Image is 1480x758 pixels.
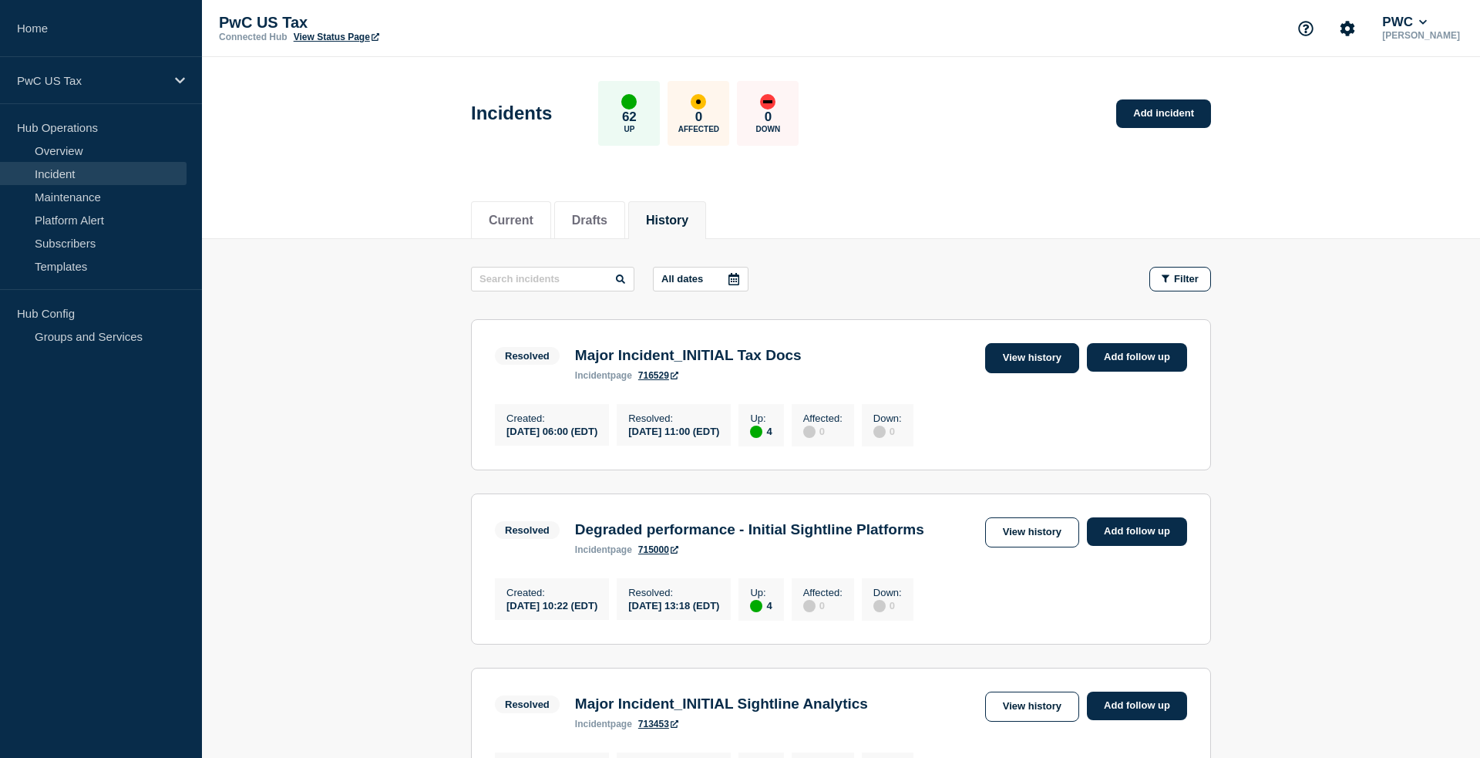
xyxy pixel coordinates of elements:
h3: Degraded performance - Initial Sightline Platforms [575,521,924,538]
div: [DATE] 10:22 (EDT) [506,598,597,611]
a: 713453 [638,719,678,729]
p: Up : [750,413,772,424]
span: Resolved [495,347,560,365]
span: Resolved [495,696,560,713]
span: Filter [1174,273,1199,285]
button: Filter [1149,267,1211,291]
p: Created : [506,587,597,598]
input: Search incidents [471,267,634,291]
div: affected [691,94,706,109]
a: 715000 [638,544,678,555]
div: disabled [873,426,886,438]
span: incident [575,719,610,729]
a: Add follow up [1087,343,1187,372]
p: PwC US Tax [219,14,527,32]
a: View history [985,343,1079,373]
div: 4 [750,424,772,438]
p: Down : [873,587,902,598]
p: 62 [622,109,637,125]
p: Resolved : [628,587,719,598]
button: All dates [653,267,748,291]
div: [DATE] 11:00 (EDT) [628,424,719,437]
a: Add follow up [1087,692,1187,720]
div: disabled [873,600,886,612]
button: Account settings [1331,12,1364,45]
div: 4 [750,598,772,612]
p: Affected : [803,413,843,424]
p: Down : [873,413,902,424]
div: disabled [803,426,816,438]
p: Connected Hub [219,32,288,42]
p: [PERSON_NAME] [1379,30,1463,41]
a: View history [985,517,1079,547]
h3: Major Incident_INITIAL Tax Docs [575,347,802,364]
div: 0 [803,598,843,612]
div: 0 [873,598,902,612]
p: page [575,370,632,381]
button: Support [1290,12,1322,45]
div: up [621,94,637,109]
a: View Status Page [294,32,379,42]
p: Down [756,125,781,133]
button: Current [489,214,533,227]
p: 0 [765,109,772,125]
a: Add follow up [1087,517,1187,546]
div: down [760,94,775,109]
button: History [646,214,688,227]
div: [DATE] 06:00 (EDT) [506,424,597,437]
span: incident [575,370,610,381]
p: page [575,544,632,555]
div: 0 [803,424,843,438]
p: page [575,719,632,729]
div: disabled [803,600,816,612]
div: 0 [873,424,902,438]
p: Affected [678,125,719,133]
a: View history [985,692,1079,722]
a: 716529 [638,370,678,381]
div: [DATE] 13:18 (EDT) [628,598,719,611]
div: up [750,600,762,612]
p: Up [624,125,634,133]
h1: Incidents [471,103,552,124]
span: Resolved [495,521,560,539]
p: 0 [695,109,702,125]
a: Add incident [1116,99,1211,128]
span: incident [575,544,610,555]
p: Resolved : [628,413,719,424]
p: All dates [661,273,703,285]
h3: Major Incident_INITIAL Sightline Analytics [575,696,868,713]
p: Created : [506,413,597,424]
p: PwC US Tax [17,74,165,87]
button: PWC [1379,15,1430,30]
div: up [750,426,762,438]
p: Up : [750,587,772,598]
p: Affected : [803,587,843,598]
button: Drafts [572,214,607,227]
